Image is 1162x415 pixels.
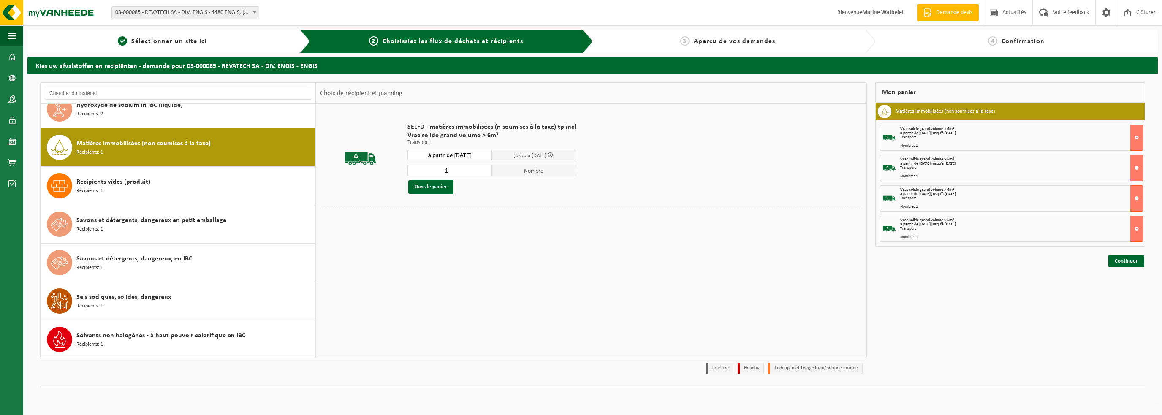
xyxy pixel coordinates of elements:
div: Nombre: 1 [900,205,1143,209]
span: SELFD - matières immobilisées (n soumises à la taxe) tp incl [407,123,576,131]
button: Matières immobilisées (non soumises à la taxe) Récipients: 1 [41,128,315,167]
span: 03-000085 - REVATECH SA - DIV. ENGIS - 4480 ENGIS, RUE DU PARC INDUSTRIEL 2 [111,6,259,19]
span: Vrac solide grand volume > 6m³ [900,187,954,192]
button: Hydroxyde de sodium in IBC (liquide) Récipients: 2 [41,90,315,128]
div: Nombre: 1 [900,144,1143,148]
button: Recipients vides (produit) Récipients: 1 [41,167,315,205]
span: Recipients vides (produit) [76,177,150,187]
div: Choix de récipient et planning [316,83,407,104]
p: Transport [407,140,576,146]
input: Sélectionnez date [407,150,492,160]
span: Vrac solide grand volume > 6m³ [900,218,954,222]
button: Solvants non halogénés - à haut pouvoir calorifique en IBC Récipients: 1 [41,320,315,358]
span: Sélectionner un site ici [131,38,207,45]
span: Vrac solide grand volume > 6m³ [900,127,954,131]
div: Transport [900,227,1143,231]
strong: à partir de [DATE] jusqu'à [DATE] [900,222,956,227]
span: 03-000085 - REVATECH SA - DIV. ENGIS - 4480 ENGIS, RUE DU PARC INDUSTRIEL 2 [112,7,259,19]
div: Mon panier [875,82,1145,103]
span: 2 [369,36,378,46]
span: Savons et détergents, dangereux, en IBC [76,254,192,264]
button: Dans le panier [408,180,453,194]
span: Nombre [492,165,576,176]
span: Récipients: 1 [76,302,103,310]
h2: Kies uw afvalstoffen en recipiënten - demande pour 03-000085 - REVATECH SA - DIV. ENGIS - ENGIS [27,57,1158,73]
span: Récipients: 1 [76,187,103,195]
div: Transport [900,136,1143,140]
div: Transport [900,196,1143,201]
span: Récipients: 1 [76,149,103,157]
span: Hydroxyde de sodium in IBC (liquide) [76,100,183,110]
span: Récipients: 1 [76,225,103,233]
span: Solvants non halogénés - à haut pouvoir calorifique en IBC [76,331,245,341]
strong: Marine Wathelet [862,9,904,16]
span: jusqu'à [DATE] [514,153,546,158]
div: Nombre: 1 [900,235,1143,239]
span: Vrac solide grand volume > 6m³ [900,157,954,162]
span: 1 [118,36,127,46]
strong: à partir de [DATE] jusqu'à [DATE] [900,161,956,166]
span: Confirmation [1002,38,1045,45]
span: Récipients: 1 [76,264,103,272]
li: Jour fixe [706,363,733,374]
span: 3 [680,36,690,46]
button: Sels sodiques, solides, dangereux Récipients: 1 [41,282,315,320]
strong: à partir de [DATE] jusqu'à [DATE] [900,192,956,196]
a: Continuer [1108,255,1144,267]
span: Choisissiez les flux de déchets et récipients [383,38,523,45]
a: 1Sélectionner un site ici [32,36,293,46]
span: Aperçu de vos demandes [694,38,775,45]
button: Savons et détergents, dangereux en petit emballage Récipients: 1 [41,205,315,244]
span: Demande devis [934,8,975,17]
span: 4 [988,36,997,46]
button: Savons et détergents, dangereux, en IBC Récipients: 1 [41,244,315,282]
span: Récipients: 1 [76,341,103,349]
div: Transport [900,166,1143,170]
h3: Matières immobilisées (non soumises à la taxe) [896,105,995,118]
span: Récipients: 2 [76,110,103,118]
li: Holiday [738,363,764,374]
li: Tijdelijk niet toegestaan/période limitée [768,363,863,374]
span: Matières immobilisées (non soumises à la taxe) [76,138,211,149]
strong: à partir de [DATE] jusqu'à [DATE] [900,131,956,136]
input: Chercher du matériel [45,87,311,100]
span: Savons et détergents, dangereux en petit emballage [76,215,226,225]
div: Nombre: 1 [900,174,1143,179]
span: Vrac solide grand volume > 6m³ [407,131,576,140]
span: Sels sodiques, solides, dangereux [76,292,171,302]
a: Demande devis [917,4,979,21]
